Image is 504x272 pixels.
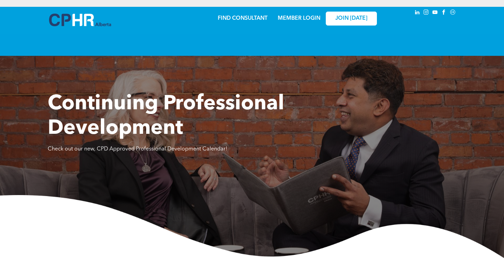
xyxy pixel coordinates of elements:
a: facebook [440,9,448,18]
a: Social network [449,9,457,18]
a: instagram [423,9,430,18]
span: Check out our new, CPD Approved Professional Development Calendar! [48,146,227,152]
img: A blue and white logo for cp alberta [49,14,111,26]
a: youtube [431,9,439,18]
a: FIND CONSULTANT [218,16,268,21]
span: JOIN [DATE] [335,15,367,22]
a: JOIN [DATE] [326,12,377,26]
a: MEMBER LOGIN [278,16,320,21]
a: linkedin [414,9,421,18]
span: Continuing Professional Development [48,94,284,139]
